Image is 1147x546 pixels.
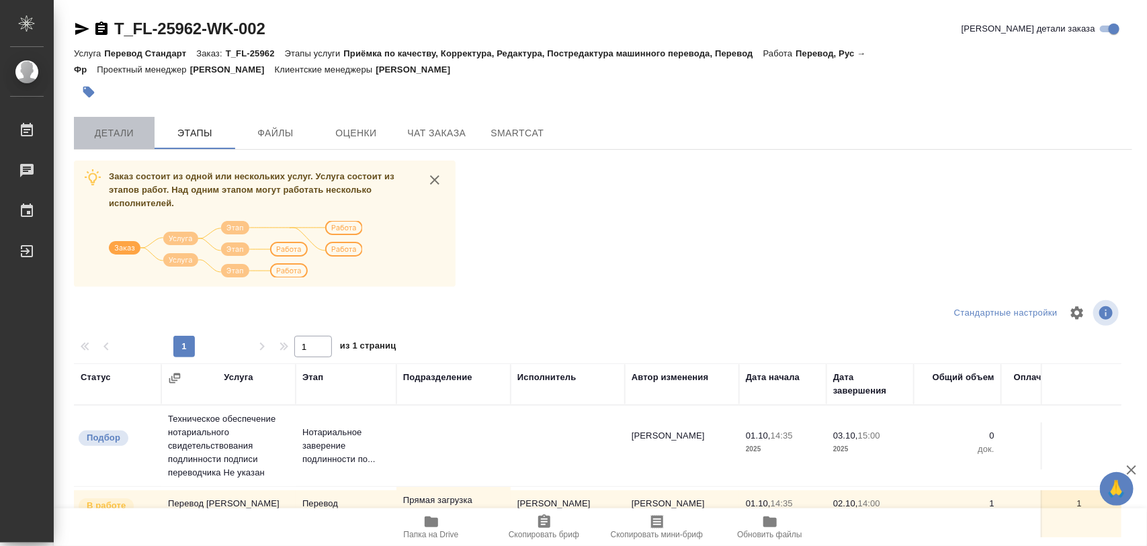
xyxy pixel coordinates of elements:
[746,430,771,441] p: 01.10,
[962,22,1095,36] span: [PERSON_NAME] детали заказа
[517,371,577,384] div: Исполнитель
[104,48,196,58] p: Перевод Стандарт
[858,498,880,508] p: 14:00
[625,422,739,469] td: [PERSON_NAME]
[114,19,265,38] a: T_FL-25962-WK-002
[425,170,445,190] button: close
[161,406,296,486] td: Техническое обеспечение нотариального свидетельствования подлинности подписи переводчика Не указан
[485,125,550,142] span: SmartCat
[771,430,793,441] p: 14:35
[285,48,344,58] p: Этапы услуги
[87,499,126,512] p: В работе
[1008,429,1082,443] p: 0
[746,498,771,508] p: 01.10,
[74,21,90,37] button: Скопировать ссылку для ЯМессенджера
[190,64,275,75] p: [PERSON_NAME]
[97,64,189,75] p: Проектный менеджер
[1008,497,1082,510] p: 1
[625,490,739,537] td: [PERSON_NAME]
[511,490,625,537] td: [PERSON_NAME]
[161,490,296,537] td: Перевод [PERSON_NAME] → Фр
[1105,475,1128,503] span: 🙏
[275,64,376,75] p: Клиентские менеджеры
[226,48,285,58] p: T_FL-25962
[405,125,469,142] span: Чат заказа
[746,371,800,384] div: Дата начала
[771,498,793,508] p: 14:35
[833,498,858,508] p: 02.10,
[601,508,714,546] button: Скопировать мини-бриф
[1008,443,1082,456] p: док.
[488,508,601,546] button: Скопировать бриф
[81,371,111,384] div: Статус
[340,338,396,357] span: из 1 страниц
[302,371,323,384] div: Этап
[376,64,460,75] p: [PERSON_NAME]
[833,430,858,441] p: 03.10,
[1100,472,1134,506] button: 🙏
[763,48,796,58] p: Работа
[1008,371,1082,398] div: Оплачиваемый объем
[921,443,994,456] p: док.
[921,497,994,510] p: 1
[168,371,181,385] button: Сгруппировать
[746,443,820,456] p: 2025
[737,530,802,539] span: Обновить файлы
[74,77,103,107] button: Добавить тэг
[404,530,459,539] span: Папка на Drive
[243,125,308,142] span: Файлы
[302,497,390,510] p: Перевод
[109,171,394,208] span: Заказ состоит из одной или нескольких услуг. Услуга состоит из этапов работ. Над одним этапом мог...
[714,508,826,546] button: Обновить файлы
[87,431,120,445] p: Подбор
[163,125,227,142] span: Этапы
[324,125,388,142] span: Оценки
[82,125,146,142] span: Детали
[375,508,488,546] button: Папка на Drive
[509,530,579,539] span: Скопировать бриф
[1093,300,1121,326] span: Посмотреть информацию
[74,48,104,58] p: Услуга
[224,371,253,384] div: Услуга
[343,48,763,58] p: Приёмка по качеству, Корректура, Редактура, Постредактура машинного перевода, Перевод
[933,371,994,384] div: Общий объем
[1061,297,1093,329] span: Настроить таблицу
[858,430,880,441] p: 15:00
[833,371,907,398] div: Дата завершения
[951,303,1061,324] div: split button
[921,429,994,443] p: 0
[611,530,703,539] span: Скопировать мини-бриф
[196,48,225,58] p: Заказ:
[93,21,110,37] button: Скопировать ссылку
[302,426,390,466] p: Нотариальное заверение подлинности по...
[396,487,511,541] td: Прямая загрузка (шаблонные документы)
[403,371,472,384] div: Подразделение
[632,371,708,384] div: Автор изменения
[833,443,907,456] p: 2025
